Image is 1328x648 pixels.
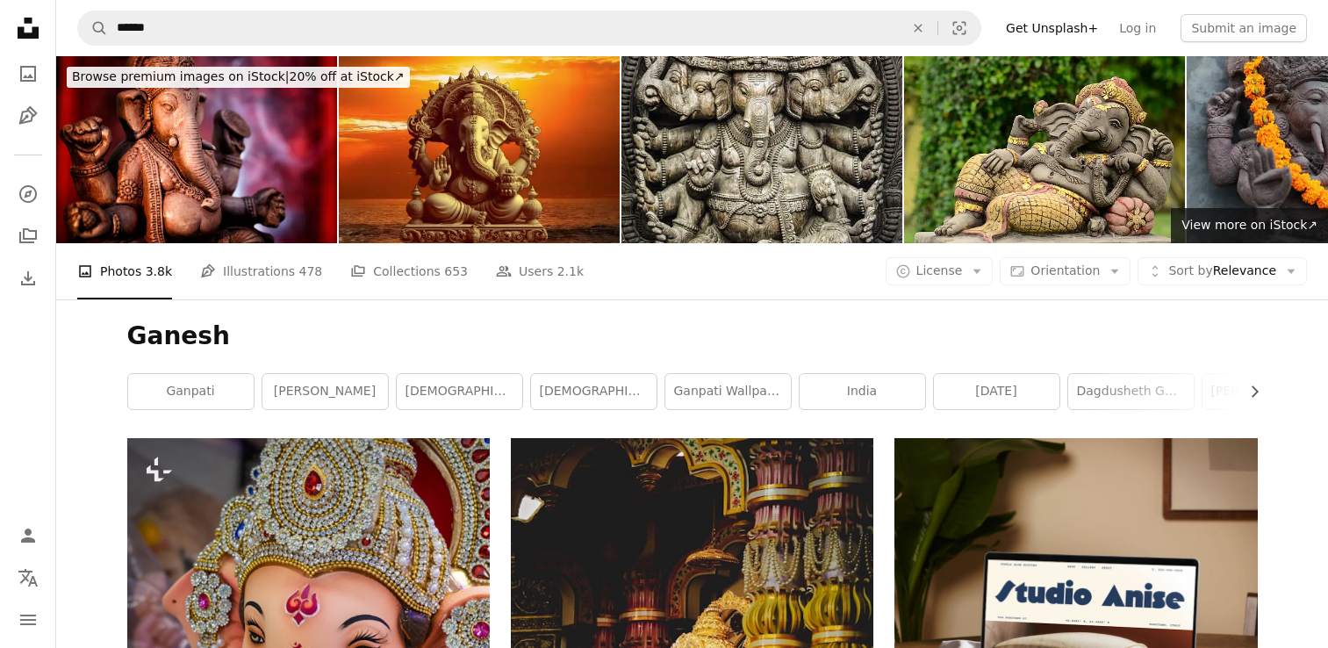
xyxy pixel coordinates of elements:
[899,11,937,45] button: Clear
[56,56,420,98] a: Browse premium images on iStock|20% off at iStock↗
[1238,374,1258,409] button: scroll list to the right
[11,56,46,91] a: Photos
[350,243,468,299] a: Collections 653
[11,176,46,212] a: Explore
[200,243,322,299] a: Illustrations 478
[904,56,1185,243] img: Ganesha.
[938,11,980,45] button: Visual search
[127,320,1258,352] h1: Ganesh
[339,56,620,243] img: Lord Ganesh s Divine Presence on Ganesh Chaturthi
[1068,374,1194,409] a: dagdusheth ganpati
[299,262,323,281] span: 478
[397,374,522,409] a: [DEMOGRAPHIC_DATA]
[557,262,584,281] span: 2.1k
[1030,263,1100,277] span: Orientation
[1171,208,1328,243] a: View more on iStock↗
[11,602,46,637] button: Menu
[128,374,254,409] a: ganpati
[995,14,1109,42] a: Get Unsplash+
[56,56,337,243] img: A statue of Ganesha, a deity of India on red background
[621,56,902,243] img: Lord Ganesha
[531,374,657,409] a: [DEMOGRAPHIC_DATA]
[1181,14,1307,42] button: Submit an image
[916,263,963,277] span: License
[11,518,46,553] a: Log in / Sign up
[934,374,1059,409] a: [DATE]
[72,69,289,83] span: Browse premium images on iStock |
[1168,263,1212,277] span: Sort by
[1181,218,1317,232] span: View more on iStock ↗
[444,262,468,281] span: 653
[77,11,981,46] form: Find visuals sitewide
[78,11,108,45] button: Search Unsplash
[11,219,46,254] a: Collections
[800,374,925,409] a: india
[496,243,584,299] a: Users 2.1k
[1000,257,1131,285] button: Orientation
[262,374,388,409] a: [PERSON_NAME]
[1138,257,1307,285] button: Sort byRelevance
[665,374,791,409] a: ganpati wallpaper
[886,257,994,285] button: License
[11,560,46,595] button: Language
[1202,374,1328,409] a: [PERSON_NAME][DATE]
[11,98,46,133] a: Illustrations
[72,69,405,83] span: 20% off at iStock ↗
[11,261,46,296] a: Download History
[1109,14,1166,42] a: Log in
[1168,263,1276,280] span: Relevance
